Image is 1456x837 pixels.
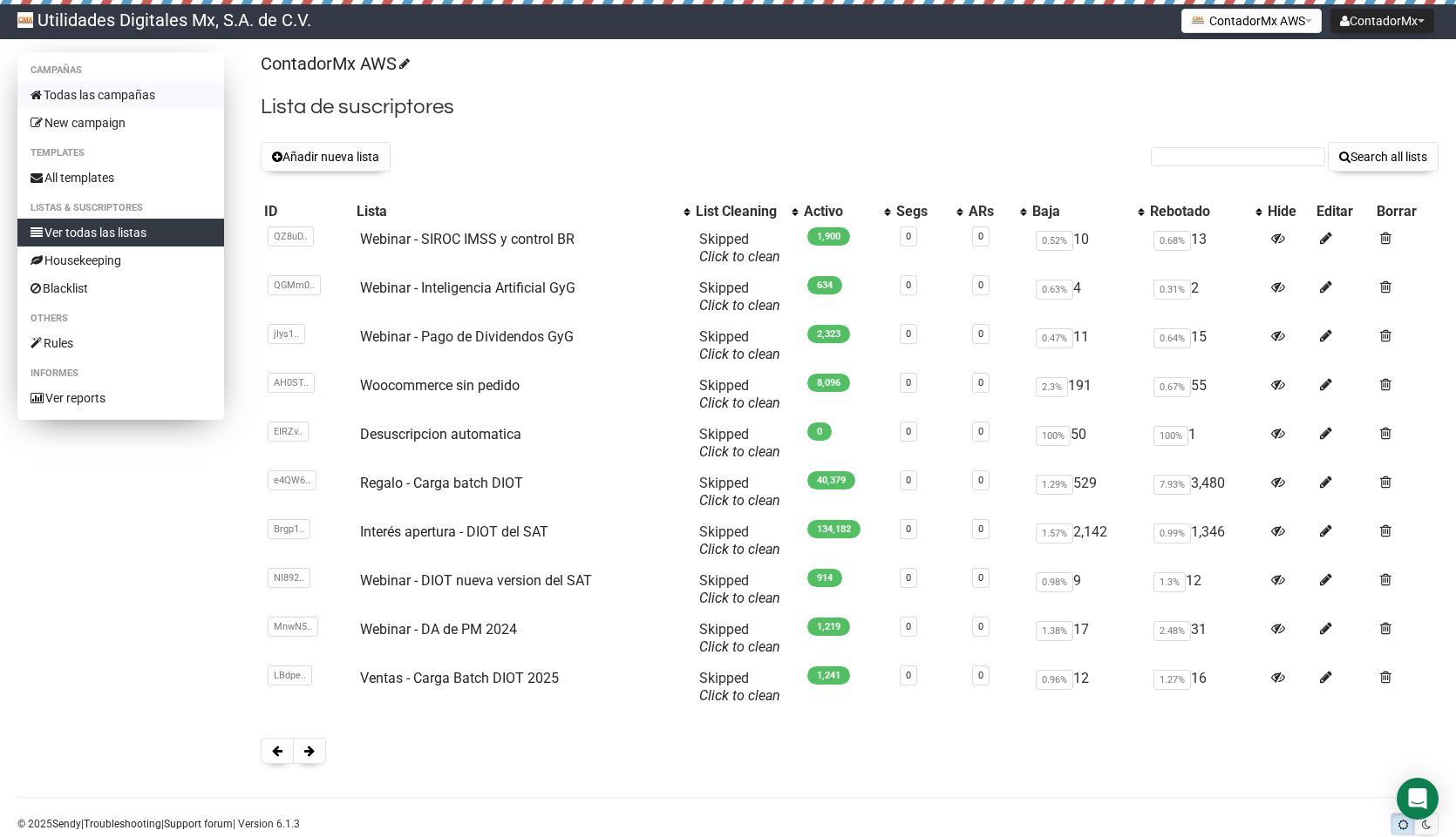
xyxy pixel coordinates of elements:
[1146,273,1264,321] td: 2
[978,475,983,486] a: 0
[1146,321,1264,370] td: 15
[807,520,861,538] span: 134,182
[1146,468,1264,516] td: 3,480
[1373,199,1439,224] th: Borrar: No sort applied, sorting is disabled
[1029,224,1146,273] td: 10
[17,274,224,302] a: Blacklist
[807,325,850,343] span: 2,323
[699,377,780,411] span: Skipped
[1146,614,1264,663] td: 31
[268,617,318,637] span: MnwN5..
[699,426,780,460] span: Skipped
[17,219,224,246] a: Ver todas las listas
[17,198,224,219] li: Listas & Suscriptores
[1036,621,1073,641] span: 1.38%
[17,246,224,274] a: Housekeeping
[906,670,911,681] a: 0
[17,60,224,81] li: Campañas
[699,687,780,704] a: Click to clean
[699,346,780,362] a: Click to clean
[893,199,965,224] th: Segs: No sort applied, activate to apply an ascending sort
[1029,321,1146,370] td: 11
[84,818,161,830] a: Troubleshooting
[264,203,350,220] div: ID
[1029,516,1146,565] td: 2,142
[978,426,983,437] a: 0
[699,231,780,265] span: Skipped
[906,523,911,535] a: 0
[1153,475,1191,495] span: 7.93%
[969,203,1011,220] div: ARs
[360,572,592,589] a: Webinar - DIOT nueva version del SAT
[1029,273,1146,321] td: 4
[164,818,233,830] a: Support forum
[1146,199,1264,224] th: Rebotado: No sort applied, activate to apply an ascending sort
[807,422,832,441] span: 0
[268,373,315,393] span: AH0ST..
[978,621,983,632] a: 0
[978,523,983,535] a: 0
[1029,419,1146,468] td: 50
[1181,9,1322,33] button: ContadorMx AWS
[1264,199,1314,224] th: Hide: No sort applied, sorting is disabled
[1029,614,1146,663] td: 17
[1153,280,1191,300] span: 0.31%
[1397,778,1439,820] div: Open Intercom Messenger
[1036,377,1068,397] span: 2.3%
[699,328,780,362] span: Skipped
[699,621,780,655] span: Skipped
[807,569,842,587] span: 914
[978,328,983,340] a: 0
[268,665,312,685] span: LBdpe..
[268,275,321,295] span: QGMm0..
[360,523,548,540] a: Interés apertura - DIOT del SAT
[261,199,353,224] th: ID: No sort applied, sorting is disabled
[699,395,780,411] a: Click to clean
[906,377,911,388] a: 0
[1036,475,1073,495] span: 1.29%
[1029,370,1146,419] td: 191
[699,492,780,509] a: Click to clean
[906,280,911,291] a: 0
[896,203,948,220] div: Segs
[1328,142,1439,172] button: Search all lists
[17,109,224,137] a: New campaign
[699,590,780,606] a: Click to clean
[360,231,575,247] a: Webinar - SIROC IMSS y control BR
[1153,426,1188,446] span: 100%
[52,818,81,830] a: Sendy
[800,199,893,224] th: Activo: No sort applied, activate to apply an ascending sort
[807,666,850,685] span: 1,241
[807,227,850,246] span: 1,900
[268,226,314,246] span: QZ8uD..
[978,670,983,681] a: 0
[1029,565,1146,614] td: 9
[699,443,780,460] a: Click to clean
[1146,663,1264,712] td: 16
[261,91,1439,123] h2: Lista de suscriptores
[1268,203,1310,220] div: Hide
[807,471,855,489] span: 40,379
[1330,9,1434,33] button: ContadorMx
[804,203,875,220] div: Activo
[360,377,520,394] a: Woocommerce sin pedido
[268,568,310,588] span: NI892..
[1036,572,1073,592] span: 0.98%
[17,363,224,384] li: Informes
[360,328,574,345] a: Webinar - Pago de Dividendos GyG
[268,519,310,539] span: Brgp1..
[1029,663,1146,712] td: 12
[906,475,911,486] a: 0
[1153,621,1191,641] span: 2.48%
[1153,377,1191,397] span: 0.67%
[17,12,33,28] img: 214e50dfb8bad0c36716e81a4a6f82d2
[353,199,692,224] th: Lista: No sort applied, activate to apply an ascending sort
[360,475,523,491] a: Regalo - Carga batch DIOT
[1153,572,1186,592] span: 1.3%
[17,81,224,109] a: Todas las campañas
[906,231,911,242] a: 0
[1317,203,1370,220] div: Editar
[17,164,224,192] a: All templates
[261,53,407,74] a: ContadorMx AWS
[360,670,559,686] a: Ventas - Carga Batch DIOT 2025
